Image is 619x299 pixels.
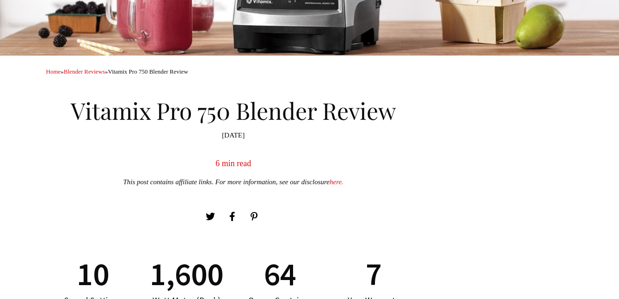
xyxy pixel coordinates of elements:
a: Home [46,68,61,75]
span: 6 [215,159,220,168]
a: Blender Reviews [64,68,105,75]
span: 1,600 [150,258,223,290]
a: here. [330,178,343,186]
em: This post contains affiliate links. For more information, see our disclosure [123,178,343,186]
span: 64 [264,258,296,290]
span: 10 [77,258,109,290]
span: 7 [366,258,382,290]
time: [DATE] [222,131,245,139]
span: Vitamix Pro 750 Blender Review [108,68,188,75]
h1: Vitamix Pro 750 Blender Review [46,90,421,127]
span: min read [222,159,251,168]
span: » » [46,68,188,75]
